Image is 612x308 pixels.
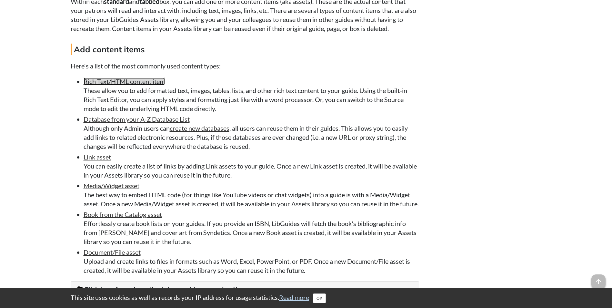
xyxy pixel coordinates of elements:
li: You can easily create a list of links by adding Link assets to your guide. Once a new Link asset ... [84,152,419,180]
li: Upload and create links to files in formats such as Word, Excel, PowerPoint, or PDF. Once a new D... [84,248,419,275]
a: Database from your A-Z Database List [84,115,190,123]
a: Click here for a deep dive into asset types and options [77,285,248,293]
a: arrow_upward [591,275,606,283]
a: Link asset [84,153,111,161]
span: arrow_upward [591,274,606,289]
div: This site uses cookies as well as records your IP address for usage statistics. [64,293,548,303]
li: Effortlessly create book lists on your guides. If you provide an ISBN, LibGuides will fetch the b... [84,210,419,246]
a: Book from the Catalog asset [84,210,162,218]
li: The best way to embed HTML code (for things like YouTube videos or chat widgets) into a guide is ... [84,181,419,208]
h4: Add content items [71,44,419,55]
li: Although only Admin users can , all users can reuse them in their guides. This allows you to easi... [84,115,419,151]
a: create new databases [170,124,229,132]
p: Here's a list of the most commonly used content types: [71,61,419,70]
button: Close [313,293,326,303]
a: Read more [279,293,309,301]
li: These allow you to add formatted text, images, tables, lists, and other rich text content to your... [84,77,419,113]
a: Document/File asset [84,248,141,256]
a: Media/Widget asset [84,182,139,190]
a: Rich Text/HTML content item [84,77,165,85]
